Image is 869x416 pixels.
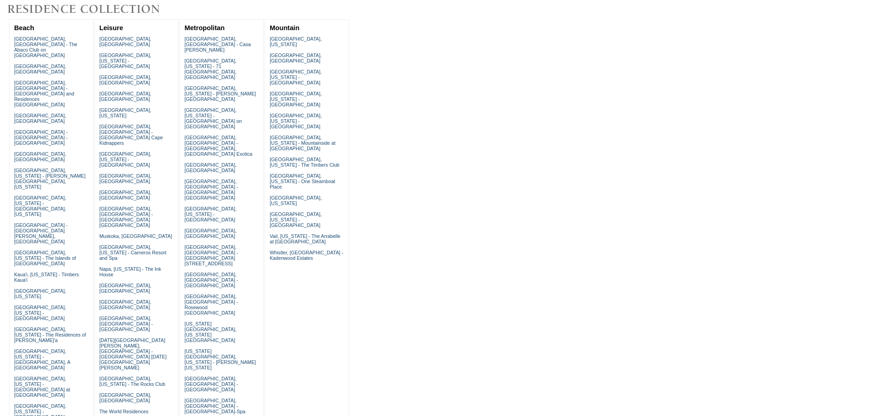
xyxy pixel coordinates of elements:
[184,135,252,157] a: [GEOGRAPHIC_DATA], [GEOGRAPHIC_DATA] - [GEOGRAPHIC_DATA], [GEOGRAPHIC_DATA] Exotica
[184,244,238,266] a: [GEOGRAPHIC_DATA], [GEOGRAPHIC_DATA] - [GEOGRAPHIC_DATA][STREET_ADDRESS]
[14,151,66,162] a: [GEOGRAPHIC_DATA], [GEOGRAPHIC_DATA]
[184,107,242,129] a: [GEOGRAPHIC_DATA], [US_STATE] - [GEOGRAPHIC_DATA] on [GEOGRAPHIC_DATA]
[99,337,167,370] a: [DATE][GEOGRAPHIC_DATA][PERSON_NAME], [GEOGRAPHIC_DATA] - [GEOGRAPHIC_DATA] [DATE][GEOGRAPHIC_DAT...
[99,151,151,168] a: [GEOGRAPHIC_DATA], [US_STATE] - [GEOGRAPHIC_DATA]
[99,24,123,32] a: Leisure
[270,211,322,228] a: [GEOGRAPHIC_DATA], [US_STATE] - [GEOGRAPHIC_DATA]
[270,250,343,261] a: Whistler, [GEOGRAPHIC_DATA] - Kadenwood Estates
[184,294,238,316] a: [GEOGRAPHIC_DATA], [GEOGRAPHIC_DATA] - Rosewood [GEOGRAPHIC_DATA]
[184,272,238,288] a: [GEOGRAPHIC_DATA], [GEOGRAPHIC_DATA] - [GEOGRAPHIC_DATA]
[184,36,250,53] a: [GEOGRAPHIC_DATA], [GEOGRAPHIC_DATA] - Casa [PERSON_NAME]
[270,36,322,47] a: [GEOGRAPHIC_DATA], [US_STATE]
[184,162,236,173] a: [GEOGRAPHIC_DATA], [GEOGRAPHIC_DATA]
[14,36,78,58] a: [GEOGRAPHIC_DATA], [GEOGRAPHIC_DATA] - The Abaco Club on [GEOGRAPHIC_DATA]
[270,69,322,85] a: [GEOGRAPHIC_DATA], [US_STATE] - [GEOGRAPHIC_DATA]
[99,173,151,184] a: [GEOGRAPHIC_DATA], [GEOGRAPHIC_DATA]
[184,85,256,102] a: [GEOGRAPHIC_DATA], [US_STATE] - [PERSON_NAME][GEOGRAPHIC_DATA]
[270,91,322,107] a: [GEOGRAPHIC_DATA], [US_STATE] - [GEOGRAPHIC_DATA]
[184,321,236,343] a: [US_STATE][GEOGRAPHIC_DATA], [US_STATE][GEOGRAPHIC_DATA]
[14,305,66,321] a: [GEOGRAPHIC_DATA], [US_STATE] - [GEOGRAPHIC_DATA]
[270,24,299,32] a: Mountain
[99,244,167,261] a: [GEOGRAPHIC_DATA], [US_STATE] - Carneros Resort and Spa
[99,376,166,387] a: [GEOGRAPHIC_DATA], [US_STATE] - The Rocks Club
[99,53,151,69] a: [GEOGRAPHIC_DATA], [US_STATE] - [GEOGRAPHIC_DATA]
[184,376,238,392] a: [GEOGRAPHIC_DATA], [GEOGRAPHIC_DATA] - [GEOGRAPHIC_DATA]
[184,348,256,370] a: [US_STATE][GEOGRAPHIC_DATA], [US_STATE] - [PERSON_NAME] [US_STATE]
[14,376,70,398] a: [GEOGRAPHIC_DATA], [US_STATE] - [GEOGRAPHIC_DATA] at [GEOGRAPHIC_DATA]
[14,288,66,299] a: [GEOGRAPHIC_DATA], [US_STATE]
[184,228,236,239] a: [GEOGRAPHIC_DATA], [GEOGRAPHIC_DATA]
[184,206,236,222] a: [GEOGRAPHIC_DATA], [US_STATE] - [GEOGRAPHIC_DATA]
[270,173,335,190] a: [GEOGRAPHIC_DATA], [US_STATE] - One Steamboat Place
[14,168,86,190] a: [GEOGRAPHIC_DATA], [US_STATE] - [PERSON_NAME][GEOGRAPHIC_DATA], [US_STATE]
[14,326,86,343] a: [GEOGRAPHIC_DATA], [US_STATE] - The Residences of [PERSON_NAME]'a
[99,299,151,310] a: [GEOGRAPHIC_DATA], [GEOGRAPHIC_DATA]
[14,272,79,283] a: Kaua'i, [US_STATE] - Timbers Kaua'i
[270,135,335,151] a: [GEOGRAPHIC_DATA], [US_STATE] - Mountainside at [GEOGRAPHIC_DATA]
[14,113,66,124] a: [GEOGRAPHIC_DATA], [GEOGRAPHIC_DATA]
[14,129,68,146] a: [GEOGRAPHIC_DATA] - [GEOGRAPHIC_DATA] - [GEOGRAPHIC_DATA]
[99,266,161,277] a: Napa, [US_STATE] - The Ink House
[270,195,322,206] a: [GEOGRAPHIC_DATA], [US_STATE]
[270,113,322,129] a: [GEOGRAPHIC_DATA], [US_STATE] - [GEOGRAPHIC_DATA]
[99,316,153,332] a: [GEOGRAPHIC_DATA], [GEOGRAPHIC_DATA] - [GEOGRAPHIC_DATA]
[270,53,322,63] a: [GEOGRAPHIC_DATA], [GEOGRAPHIC_DATA]
[99,206,153,228] a: [GEOGRAPHIC_DATA], [GEOGRAPHIC_DATA] - [GEOGRAPHIC_DATA] [GEOGRAPHIC_DATA]
[99,91,151,102] a: [GEOGRAPHIC_DATA], [GEOGRAPHIC_DATA]
[14,195,66,217] a: [GEOGRAPHIC_DATA], [US_STATE] - [GEOGRAPHIC_DATA], [US_STATE]
[99,283,151,294] a: [GEOGRAPHIC_DATA], [GEOGRAPHIC_DATA]
[184,58,236,80] a: [GEOGRAPHIC_DATA], [US_STATE] - 71 [GEOGRAPHIC_DATA], [GEOGRAPHIC_DATA]
[14,80,74,107] a: [GEOGRAPHIC_DATA], [GEOGRAPHIC_DATA] - [GEOGRAPHIC_DATA] and Residences [GEOGRAPHIC_DATA]
[99,36,151,47] a: [GEOGRAPHIC_DATA], [GEOGRAPHIC_DATA]
[14,250,76,266] a: [GEOGRAPHIC_DATA], [US_STATE] - The Islands of [GEOGRAPHIC_DATA]
[184,24,224,32] a: Metropolitan
[99,409,149,414] a: The World Residences
[270,233,340,244] a: Vail, [US_STATE] - The Arrabelle at [GEOGRAPHIC_DATA]
[14,63,66,74] a: [GEOGRAPHIC_DATA], [GEOGRAPHIC_DATA]
[184,179,238,200] a: [GEOGRAPHIC_DATA], [GEOGRAPHIC_DATA] - [GEOGRAPHIC_DATA] [GEOGRAPHIC_DATA]
[99,190,151,200] a: [GEOGRAPHIC_DATA], [GEOGRAPHIC_DATA]
[99,124,163,146] a: [GEOGRAPHIC_DATA], [GEOGRAPHIC_DATA] - [GEOGRAPHIC_DATA] Cape Kidnappers
[270,157,339,168] a: [GEOGRAPHIC_DATA], [US_STATE] - The Timbers Club
[14,222,68,244] a: [GEOGRAPHIC_DATA] - [GEOGRAPHIC_DATA][PERSON_NAME], [GEOGRAPHIC_DATA]
[14,348,70,370] a: [GEOGRAPHIC_DATA], [US_STATE] - [GEOGRAPHIC_DATA], A [GEOGRAPHIC_DATA]
[184,398,245,414] a: [GEOGRAPHIC_DATA], [GEOGRAPHIC_DATA] - [GEOGRAPHIC_DATA]-Spa
[14,24,34,32] a: Beach
[99,74,151,85] a: [GEOGRAPHIC_DATA], [GEOGRAPHIC_DATA]
[99,392,151,403] a: [GEOGRAPHIC_DATA], [GEOGRAPHIC_DATA]
[99,233,172,239] a: Muskoka, [GEOGRAPHIC_DATA]
[99,107,151,118] a: [GEOGRAPHIC_DATA], [US_STATE]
